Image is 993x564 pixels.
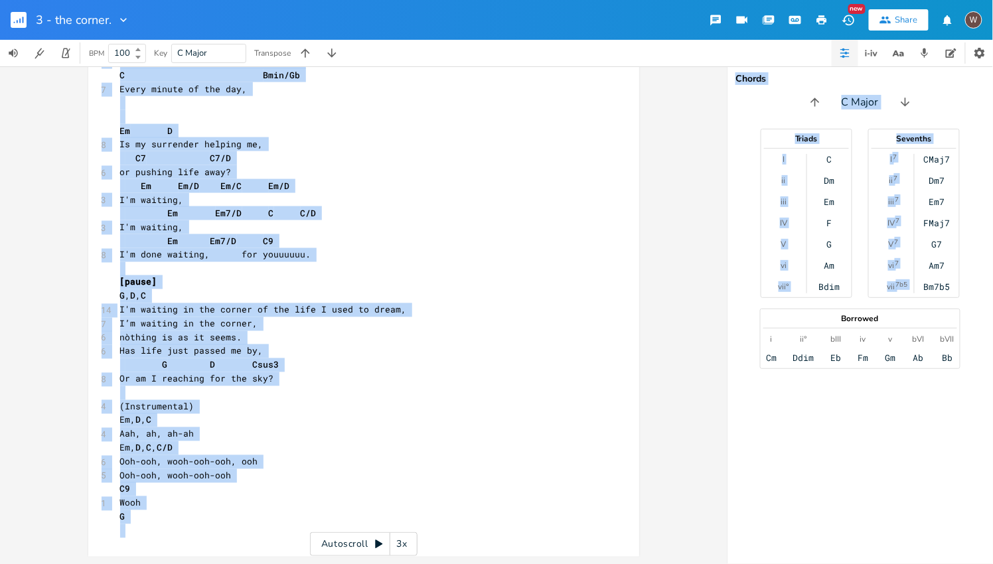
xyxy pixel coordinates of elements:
div: vii° [779,281,789,292]
div: C [826,154,832,165]
div: New [848,4,866,14]
span: D [136,414,141,426]
button: New [835,8,862,32]
div: I [890,154,892,165]
div: ii [889,175,893,186]
div: Bm7b5 [923,281,950,292]
sup: 7 [895,258,899,269]
span: C [269,207,274,219]
span: C [147,442,152,454]
div: iii [888,196,894,207]
span: I’m waiting in the corner, [120,318,258,330]
span: [pause] [120,276,157,288]
span: D [210,359,216,371]
span: Em/C [221,180,242,192]
span: I'm done waiting, for youuuuuu. [120,249,311,261]
div: Em [824,196,834,207]
div: ii [782,175,786,186]
div: Am7 [929,260,945,271]
div: vi [781,260,787,271]
span: Em [168,235,179,247]
div: Transpose [254,49,291,57]
span: Em [120,125,131,137]
span: I'm waiting, [120,221,184,233]
div: bVII [941,334,955,344]
div: willem [965,11,982,29]
div: v [888,334,892,344]
span: Is my surrender helping me, [120,138,264,150]
div: iii [781,196,787,207]
div: Cm [766,352,777,363]
span: or pushing life away? [120,166,232,178]
div: IV [780,218,787,228]
span: Bmin/Gb [264,69,301,81]
span: Ooh-ooh, wooh-ooh-ooh [120,470,232,482]
div: Ab [913,352,923,363]
span: 3 - the corner. [36,14,112,26]
span: nòthing is as it seems. [120,332,242,344]
span: Every minute of the day, [120,83,248,95]
span: C9 [264,235,274,247]
div: V [781,239,787,249]
span: I'm waiting in the corner of the life I used to dream, [120,304,407,316]
div: FMaj7 [923,218,950,228]
div: Triads [761,135,852,143]
span: Csus3 [253,359,279,371]
div: ii° [801,334,807,344]
span: G [163,359,168,371]
div: bVI [912,334,924,344]
div: 3x [390,532,414,556]
div: V [889,239,894,249]
span: G [120,511,125,523]
div: Bdim [818,281,840,292]
span: G [120,290,125,302]
div: Gm [885,352,895,363]
div: iv [860,334,866,344]
span: D [168,125,173,137]
sup: 7 [894,173,898,184]
button: W [965,5,982,35]
span: Has life just passed me by, [120,345,264,357]
div: Share [895,14,918,26]
div: i [771,334,773,344]
div: I [783,154,785,165]
span: Ooh-ooh, wooh-ooh-ooh, ooh [120,456,258,468]
div: vi [888,260,894,271]
div: Fm [858,352,868,363]
span: Em [168,207,179,219]
div: Dm [824,175,834,186]
div: Chords [735,74,985,84]
span: Em7/D [216,207,242,219]
div: G7 [931,239,942,249]
span: Em7/D [210,235,237,247]
button: Share [869,9,929,31]
div: Dm7 [929,175,945,186]
span: C/D [157,442,173,454]
span: Em/D [269,180,290,192]
span: Or am I reaching for the sky? [120,373,274,385]
div: BPM [89,50,104,57]
div: Borrowed [761,315,960,322]
sup: 7 [895,194,899,205]
span: D [136,442,141,454]
div: Am [824,260,834,271]
span: Em/D [179,180,200,192]
sup: 7 [895,237,899,247]
span: Aah, ah, ah-ah [120,428,194,440]
span: C Major [842,95,879,110]
span: Wooh [120,497,141,509]
div: Ddim [793,352,814,363]
span: D [131,290,136,302]
div: Sevenths [869,135,959,143]
div: Em7 [929,196,945,207]
span: Em [141,180,152,192]
sup: 7 [893,152,897,163]
span: I’m waiting for you to come along. [120,56,301,68]
div: Autoscroll [310,532,418,556]
sup: 7 [895,216,899,226]
span: C [147,414,152,426]
span: C [141,290,147,302]
div: F [826,218,832,228]
span: , , [120,290,147,302]
div: G [826,239,832,249]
